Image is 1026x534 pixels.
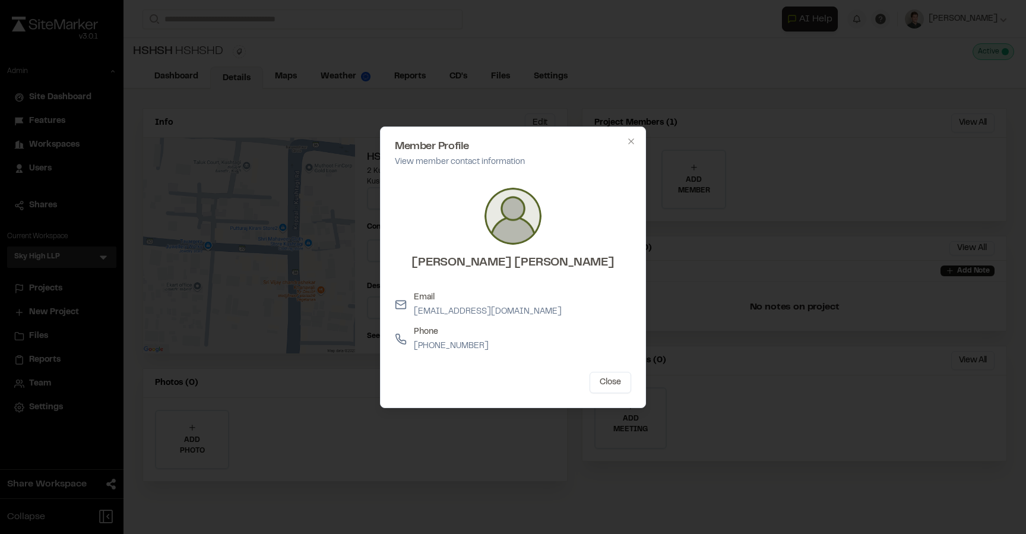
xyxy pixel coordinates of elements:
[395,156,631,169] p: View member contact information
[414,291,562,304] p: Email
[484,188,541,245] img: Anu Pradeep
[414,326,489,339] p: Phone
[395,141,631,152] h2: Member Profile
[590,372,631,393] button: Close
[414,343,489,350] a: [PHONE_NUMBER]
[411,254,615,272] h3: [PERSON_NAME] [PERSON_NAME]
[414,308,562,315] a: [EMAIL_ADDRESS][DOMAIN_NAME]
